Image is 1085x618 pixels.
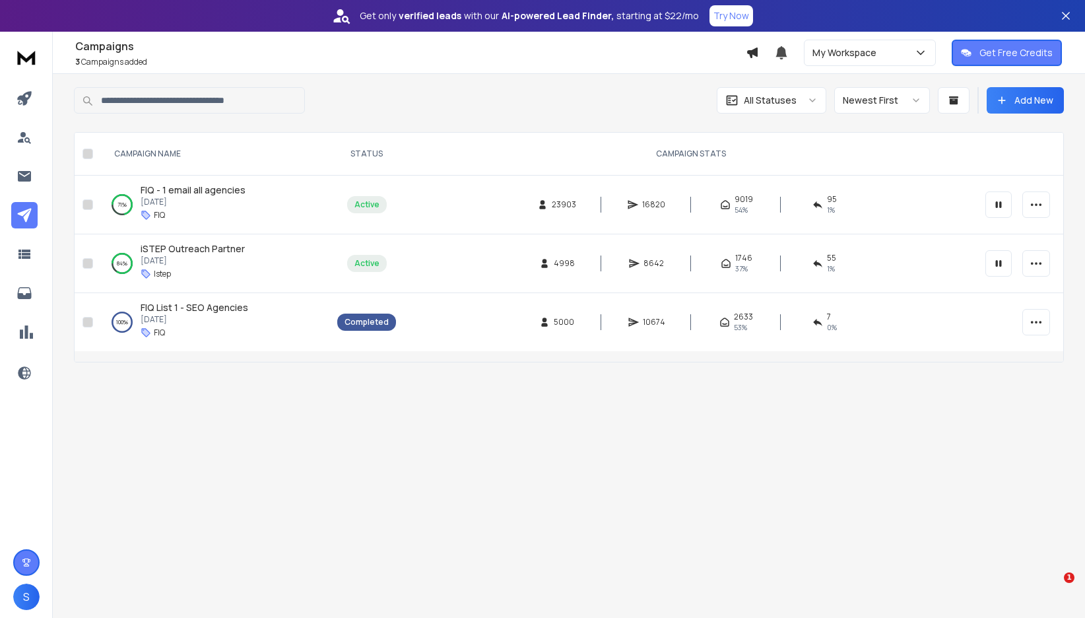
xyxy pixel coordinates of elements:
[554,317,574,327] span: 5000
[734,312,753,322] span: 2633
[643,258,664,269] span: 8642
[354,258,379,269] div: Active
[98,133,329,176] th: CAMPAIGN NAME
[98,293,329,352] td: 100%FIQ List 1 - SEO Agencies[DATE]FIQ
[154,269,171,279] p: Istep
[404,133,977,176] th: CAMPAIGN STATS
[642,199,665,210] span: 16820
[735,205,748,215] span: 54 %
[154,327,165,338] p: FIQ
[734,322,747,333] span: 53 %
[141,184,246,197] a: FIQ - 1 email all agencies
[735,253,752,263] span: 1746
[117,198,127,211] p: 71 %
[154,210,165,221] p: FIQ
[827,253,836,263] span: 55
[1064,572,1074,583] span: 1
[116,316,128,329] p: 100 %
[709,5,753,26] button: Try Now
[552,199,576,210] span: 23903
[141,314,248,325] p: [DATE]
[952,40,1062,66] button: Get Free Credits
[502,9,614,22] strong: AI-powered Lead Finder,
[827,312,831,322] span: 7
[329,133,404,176] th: STATUS
[345,317,389,327] div: Completed
[987,87,1064,114] button: Add New
[98,234,329,293] td: 84%iSTEP Outreach Partner[DATE]Istep
[827,322,837,333] span: 0 %
[141,301,248,314] a: FIQ List 1 - SEO Agencies
[141,256,245,266] p: [DATE]
[354,199,379,210] div: Active
[13,584,40,610] button: S
[75,56,80,67] span: 3
[117,257,127,270] p: 84 %
[554,258,575,269] span: 4998
[75,57,746,67] p: Campaigns added
[827,205,835,215] span: 1 %
[75,38,746,54] h1: Campaigns
[744,94,797,107] p: All Statuses
[141,184,246,196] span: FIQ - 1 email all agencies
[141,242,245,256] a: iSTEP Outreach Partner
[979,46,1053,59] p: Get Free Credits
[834,87,930,114] button: Newest First
[360,9,699,22] p: Get only with our starting at $22/mo
[399,9,461,22] strong: verified leads
[812,46,882,59] p: My Workspace
[13,45,40,69] img: logo
[735,263,748,274] span: 37 %
[141,301,248,314] span: FIQ List 1 - SEO Agencies
[713,9,749,22] p: Try Now
[1037,572,1069,604] iframe: Intercom live chat
[827,194,837,205] span: 95
[141,197,246,207] p: [DATE]
[98,176,329,234] td: 71%FIQ - 1 email all agencies[DATE]FIQ
[643,317,665,327] span: 10674
[735,194,753,205] span: 9019
[827,263,835,274] span: 1 %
